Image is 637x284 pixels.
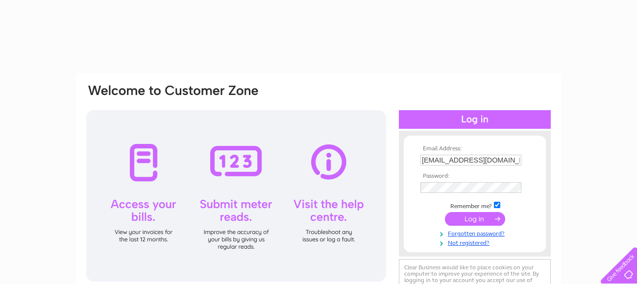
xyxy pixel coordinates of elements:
input: Submit [445,212,505,226]
td: Remember me? [418,200,532,210]
a: Forgotten password? [420,228,532,237]
th: Password: [418,173,532,180]
a: Not registered? [420,237,532,247]
th: Email Address: [418,145,532,152]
